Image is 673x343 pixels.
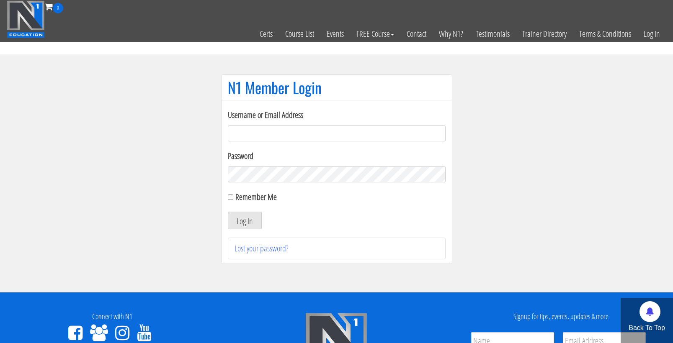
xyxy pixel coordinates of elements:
p: Back To Top [621,323,673,333]
h1: N1 Member Login [228,79,446,96]
a: Log In [637,13,666,54]
img: n1-education [7,0,45,38]
a: Testimonials [469,13,516,54]
a: 0 [45,1,63,12]
label: Username or Email Address [228,109,446,121]
span: 0 [53,3,63,13]
label: Remember Me [235,191,277,202]
a: Certs [253,13,279,54]
h4: Connect with N1 [6,312,218,321]
label: Password [228,150,446,162]
a: Contact [400,13,433,54]
h4: Signup for tips, events, updates & more [455,312,667,321]
a: Course List [279,13,320,54]
a: Lost your password? [235,243,289,254]
a: Why N1? [433,13,469,54]
a: Terms & Conditions [573,13,637,54]
button: Log In [228,212,262,229]
a: Trainer Directory [516,13,573,54]
a: FREE Course [350,13,400,54]
a: Events [320,13,350,54]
